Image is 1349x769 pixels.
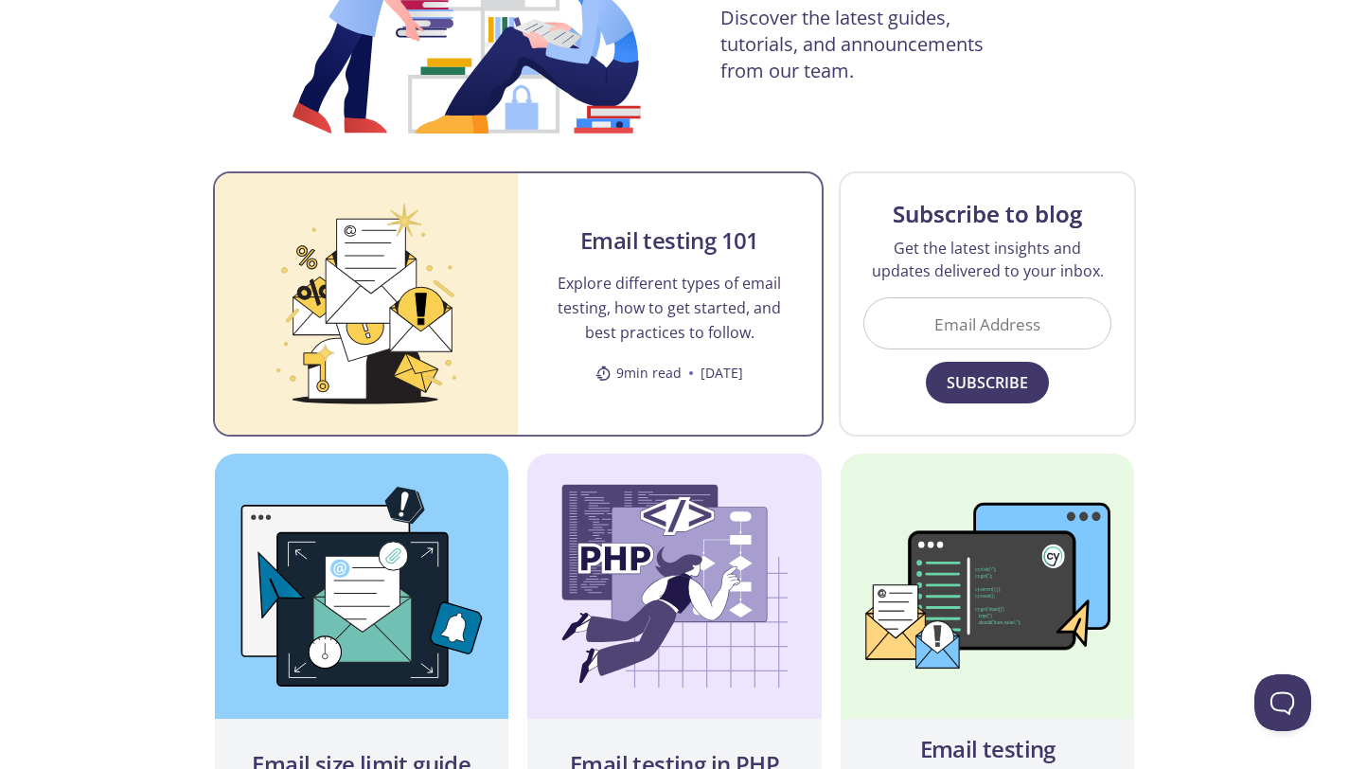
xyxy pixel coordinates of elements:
[595,364,682,383] span: 9 min read
[1254,674,1311,731] iframe: Help Scout Beacon - Open
[863,237,1112,282] p: Get the latest insights and updates delivered to your inbox.
[527,454,822,719] img: Email testing in PHP
[720,5,1023,84] p: Discover the latest guides, tutorials, and announcements from our team.
[841,454,1135,719] img: Email testing with Cypress
[701,364,743,383] time: [DATE]
[580,225,759,256] h2: Email testing 101
[215,454,509,719] img: Email size limit guide
[893,199,1082,229] h3: Subscribe to blog
[213,171,824,437] a: Email testing 101Email testing 101Explore different types of email testing, how to get started, a...
[926,362,1049,403] button: Subscribe
[215,173,519,435] img: Email testing 101
[947,369,1028,396] span: Subscribe
[541,271,799,345] p: Explore different types of email testing, how to get started, and best practices to follow.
